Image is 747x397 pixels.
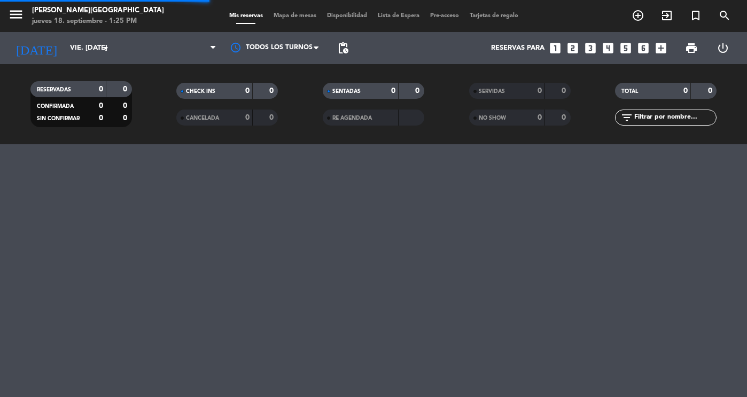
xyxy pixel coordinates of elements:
[186,115,219,121] span: CANCELADA
[245,114,250,121] strong: 0
[660,9,673,22] i: exit_to_app
[337,42,349,55] span: pending_actions
[268,13,322,19] span: Mapa de mesas
[415,87,422,95] strong: 0
[186,89,215,94] span: CHECK INS
[99,114,103,122] strong: 0
[99,102,103,110] strong: 0
[123,114,129,122] strong: 0
[372,13,425,19] span: Lista de Espera
[689,9,702,22] i: turned_in_not
[269,114,276,121] strong: 0
[717,42,729,55] i: power_settings_new
[583,41,597,55] i: looks_3
[37,116,80,121] span: SIN CONFIRMAR
[32,16,164,27] div: jueves 18. septiembre - 1:25 PM
[491,44,544,52] span: Reservas para
[464,13,524,19] span: Tarjetas de regalo
[391,87,395,95] strong: 0
[632,9,644,22] i: add_circle_outline
[633,112,716,123] input: Filtrar por nombre...
[562,87,568,95] strong: 0
[332,115,372,121] span: RE AGENDADA
[224,13,268,19] span: Mis reservas
[538,87,542,95] strong: 0
[425,13,464,19] span: Pre-acceso
[99,42,112,55] i: arrow_drop_down
[620,111,633,124] i: filter_list
[718,9,731,22] i: search
[654,41,668,55] i: add_box
[683,87,688,95] strong: 0
[621,89,638,94] span: TOTAL
[123,85,129,93] strong: 0
[245,87,250,95] strong: 0
[99,85,103,93] strong: 0
[8,6,24,22] i: menu
[269,87,276,95] strong: 0
[566,41,580,55] i: looks_two
[548,41,562,55] i: looks_one
[636,41,650,55] i: looks_6
[332,89,361,94] span: SENTADAS
[708,87,714,95] strong: 0
[37,87,71,92] span: RESERVADAS
[322,13,372,19] span: Disponibilidad
[479,115,506,121] span: NO SHOW
[8,36,65,60] i: [DATE]
[685,42,698,55] span: print
[37,104,74,109] span: CONFIRMADA
[601,41,615,55] i: looks_4
[32,5,164,16] div: [PERSON_NAME][GEOGRAPHIC_DATA]
[538,114,542,121] strong: 0
[8,6,24,26] button: menu
[707,32,740,64] div: LOG OUT
[619,41,633,55] i: looks_5
[562,114,568,121] strong: 0
[123,102,129,110] strong: 0
[479,89,505,94] span: SERVIDAS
